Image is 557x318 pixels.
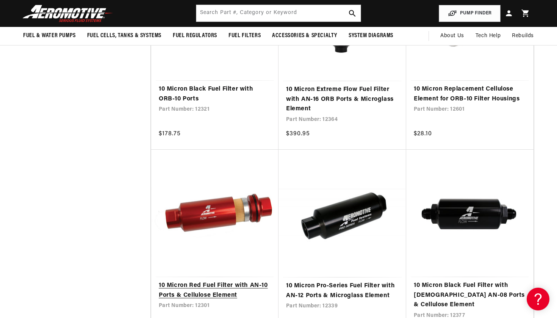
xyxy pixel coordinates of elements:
summary: Rebuilds [506,27,540,45]
span: Fuel Regulators [173,32,217,40]
summary: Fuel Regulators [167,27,223,45]
a: 10 Micron Black Fuel Filter with [DEMOGRAPHIC_DATA] AN-08 Ports & Cellulose Element [414,281,526,310]
a: 10 Micron Black Fuel Filter with ORB-10 Ports [159,85,271,104]
summary: Accessories & Specialty [266,27,343,45]
summary: Fuel Cells, Tanks & Systems [81,27,167,45]
span: System Diagrams [349,32,393,40]
summary: System Diagrams [343,27,399,45]
a: About Us [435,27,470,45]
button: PUMP FINDER [439,5,501,22]
span: Accessories & Specialty [272,32,337,40]
span: About Us [440,33,464,39]
summary: Fuel & Water Pumps [17,27,81,45]
span: Fuel Filters [228,32,261,40]
span: Fuel & Water Pumps [23,32,76,40]
a: 10 Micron Extreme Flow Fuel Filter with AN-16 ORB Ports & Microglass Element [286,85,399,114]
img: Aeromotive [20,5,115,22]
input: Search by Part Number, Category or Keyword [196,5,361,22]
span: Tech Help [476,32,501,40]
span: Rebuilds [512,32,534,40]
span: Fuel Cells, Tanks & Systems [87,32,161,40]
a: 10 Micron Pro-Series Fuel Filter with AN-12 Ports & Microglass Element [286,281,399,301]
a: 10 Micron Replacement Cellulose Element for ORB-10 Filter Housings [414,85,526,104]
summary: Tech Help [470,27,506,45]
a: 10 Micron Red Fuel Filter with AN-10 Ports & Cellulose Element [159,281,271,300]
button: search button [344,5,361,22]
summary: Fuel Filters [223,27,266,45]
